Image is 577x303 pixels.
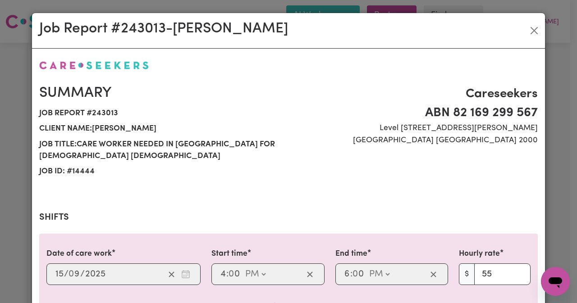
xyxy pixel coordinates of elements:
[353,270,358,279] span: 0
[527,23,541,38] button: Close
[85,267,106,281] input: ----
[294,85,538,104] span: Careseekers
[294,104,538,122] span: ABN 82 169 299 567
[39,61,149,69] img: Careseekers logo
[39,85,283,102] h2: Summary
[226,269,229,279] span: :
[39,106,283,121] span: Job report # 243013
[69,267,80,281] input: --
[344,267,350,281] input: --
[459,263,475,285] span: $
[39,137,283,164] span: Job title: Care Worker Needed In [GEOGRAPHIC_DATA] for [DEMOGRAPHIC_DATA] [DEMOGRAPHIC_DATA]
[46,248,112,260] label: Date of care work
[69,270,74,279] span: 0
[353,267,365,281] input: --
[179,267,193,281] button: Enter the date of care work
[39,20,288,37] h2: Job Report # 243013 - [PERSON_NAME]
[64,269,69,279] span: /
[211,248,247,260] label: Start time
[335,248,367,260] label: End time
[39,164,283,179] span: Job ID: # 14444
[294,122,538,134] span: Level [STREET_ADDRESS][PERSON_NAME]
[541,267,570,296] iframe: Button to launch messaging window
[229,270,234,279] span: 0
[459,248,500,260] label: Hourly rate
[39,121,283,136] span: Client name: [PERSON_NAME]
[350,269,353,279] span: :
[294,135,538,146] span: [GEOGRAPHIC_DATA] [GEOGRAPHIC_DATA] 2000
[220,267,226,281] input: --
[39,212,538,223] h2: Shifts
[80,269,85,279] span: /
[229,267,241,281] input: --
[55,267,64,281] input: --
[165,267,179,281] button: Clear date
